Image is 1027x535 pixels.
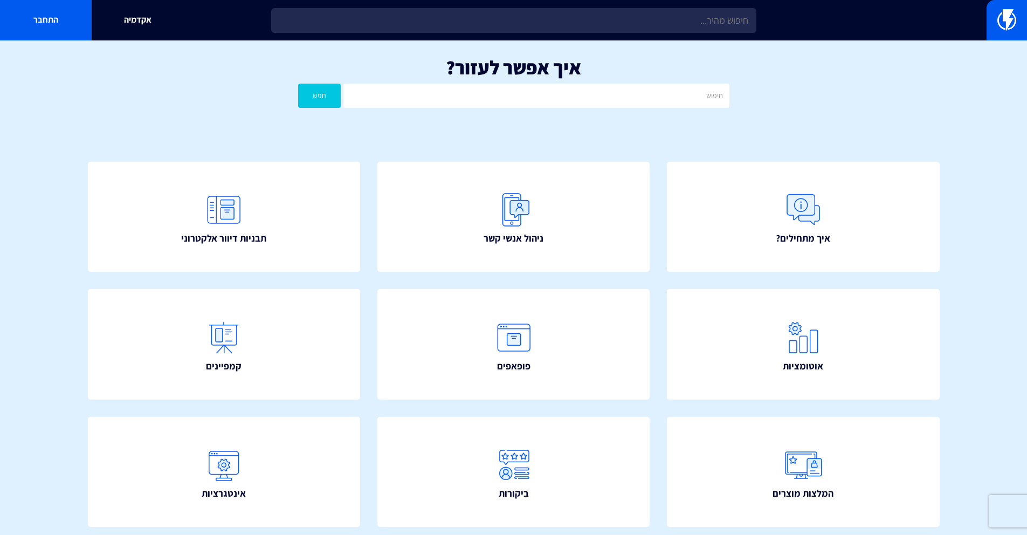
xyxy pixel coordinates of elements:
button: חפש [298,84,341,108]
span: תבניות דיוור אלקטרוני [181,231,266,245]
a: קמפיינים [88,289,361,400]
input: חיפוש [343,84,729,108]
span: איך מתחילים? [776,231,830,245]
span: פופאפים [497,359,530,373]
h1: איך אפשר לעזור? [16,57,1011,78]
span: ניהול אנשי קשר [484,231,543,245]
a: אינטגרציות [88,417,361,527]
a: ביקורות [377,417,650,527]
span: המלצות מוצרים [773,486,833,500]
a: המלצות מוצרים [667,417,940,527]
input: חיפוש מהיר... [271,8,756,33]
span: אינטגרציות [202,486,246,500]
a: ניהול אנשי קשר [377,162,650,272]
span: ביקורות [499,486,529,500]
span: אוטומציות [783,359,823,373]
a: פופאפים [377,289,650,400]
span: קמפיינים [206,359,242,373]
a: תבניות דיוור אלקטרוני [88,162,361,272]
a: איך מתחילים? [667,162,940,272]
a: אוטומציות [667,289,940,400]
